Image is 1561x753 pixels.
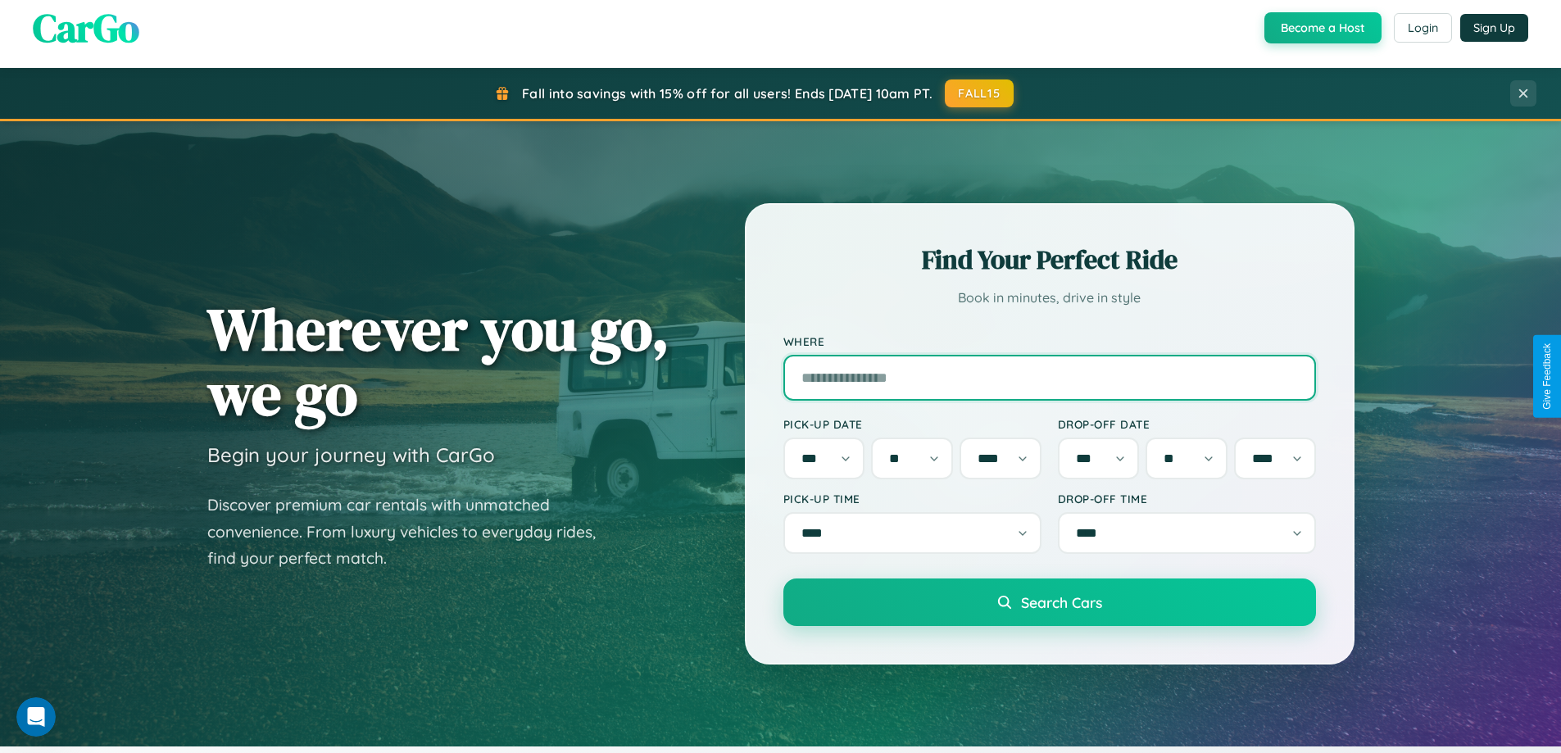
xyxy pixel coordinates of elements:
iframe: Intercom live chat [16,697,56,737]
label: Drop-off Date [1058,417,1316,431]
button: FALL15 [945,79,1014,107]
label: Pick-up Time [783,492,1041,506]
label: Drop-off Time [1058,492,1316,506]
button: Become a Host [1264,12,1382,43]
div: Give Feedback [1541,343,1553,410]
p: Discover premium car rentals with unmatched convenience. From luxury vehicles to everyday rides, ... [207,492,617,572]
span: CarGo [33,1,139,55]
h2: Find Your Perfect Ride [783,242,1316,278]
h3: Begin your journey with CarGo [207,442,495,467]
label: Where [783,334,1316,348]
label: Pick-up Date [783,417,1041,431]
button: Login [1394,13,1452,43]
p: Book in minutes, drive in style [783,286,1316,310]
button: Search Cars [783,578,1316,626]
span: Fall into savings with 15% off for all users! Ends [DATE] 10am PT. [522,85,933,102]
h1: Wherever you go, we go [207,297,669,426]
span: Search Cars [1021,593,1102,611]
button: Sign Up [1460,14,1528,42]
